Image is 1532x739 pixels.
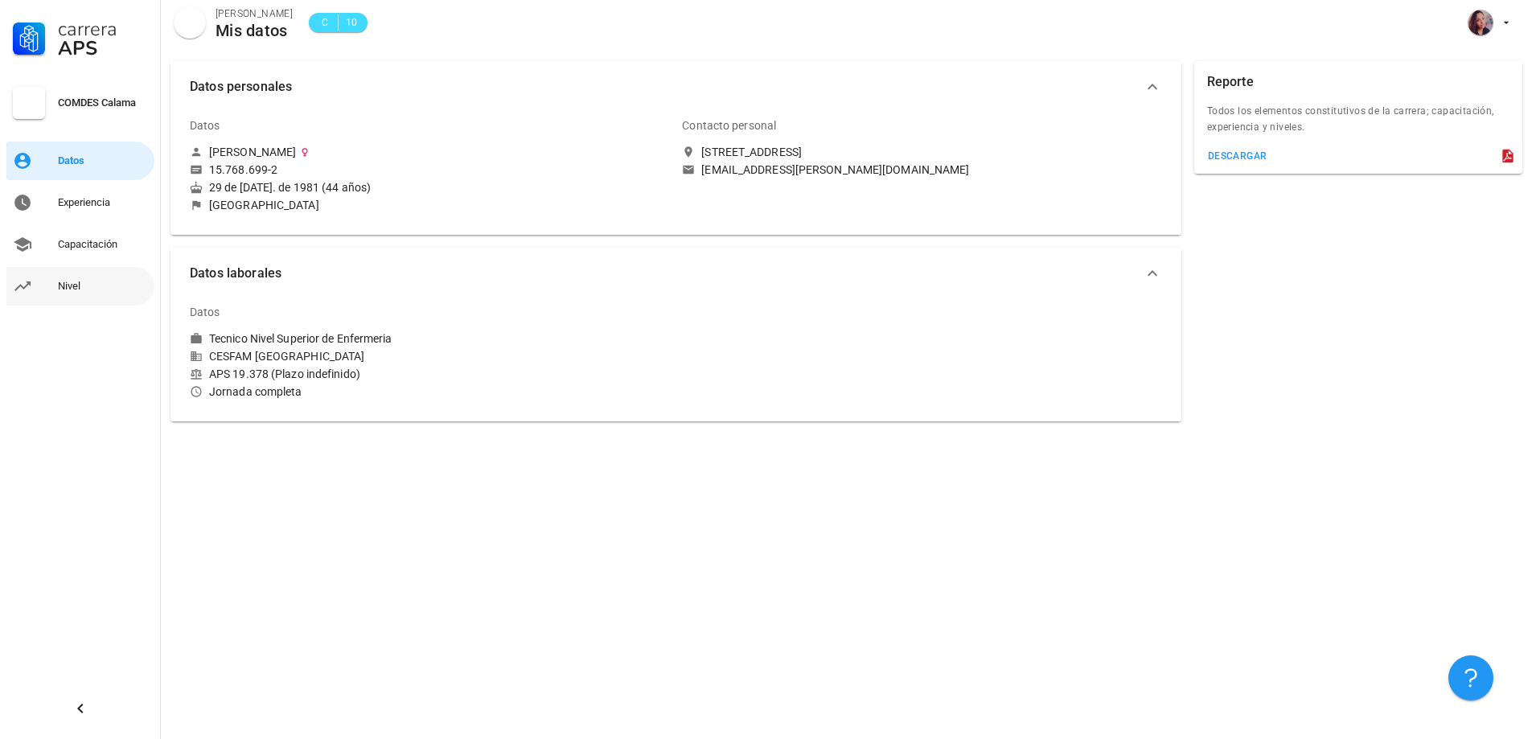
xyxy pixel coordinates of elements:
[58,238,148,251] div: Capacitación
[682,145,1161,159] a: [STREET_ADDRESS]
[209,162,277,177] div: 15.768.699-2
[174,6,206,39] div: avatar
[58,196,148,209] div: Experiencia
[58,154,148,167] div: Datos
[216,22,293,39] div: Mis datos
[58,280,148,293] div: Nivel
[190,76,1143,98] span: Datos personales
[682,106,776,145] div: Contacto personal
[58,19,148,39] div: Carrera
[190,106,220,145] div: Datos
[190,349,669,363] div: CESFAM [GEOGRAPHIC_DATA]
[682,162,1161,177] a: [EMAIL_ADDRESS][PERSON_NAME][DOMAIN_NAME]
[190,293,220,331] div: Datos
[318,14,331,31] span: C
[58,39,148,58] div: APS
[190,367,669,381] div: APS 19.378 (Plazo indefinido)
[6,142,154,180] a: Datos
[170,248,1181,299] button: Datos laborales
[1207,150,1267,162] div: descargar
[58,96,148,109] div: COMDES Calama
[190,180,669,195] div: 29 de [DATE]. de 1981 (44 años)
[209,198,319,212] div: [GEOGRAPHIC_DATA]
[209,331,392,346] div: Tecnico Nivel Superior de Enfermeria
[1207,61,1254,103] div: Reporte
[345,14,358,31] span: 10
[170,61,1181,113] button: Datos personales
[190,384,669,399] div: Jornada completa
[1201,145,1274,167] button: descargar
[701,162,969,177] div: [EMAIL_ADDRESS][PERSON_NAME][DOMAIN_NAME]
[1468,10,1493,35] div: avatar
[6,183,154,222] a: Experiencia
[190,262,1143,285] span: Datos laborales
[216,6,293,22] div: [PERSON_NAME]
[6,267,154,306] a: Nivel
[701,145,802,159] div: [STREET_ADDRESS]
[209,145,296,159] div: [PERSON_NAME]
[1194,103,1522,145] div: Todos los elementos constitutivos de la carrera; capacitación, experiencia y niveles.
[6,225,154,264] a: Capacitación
